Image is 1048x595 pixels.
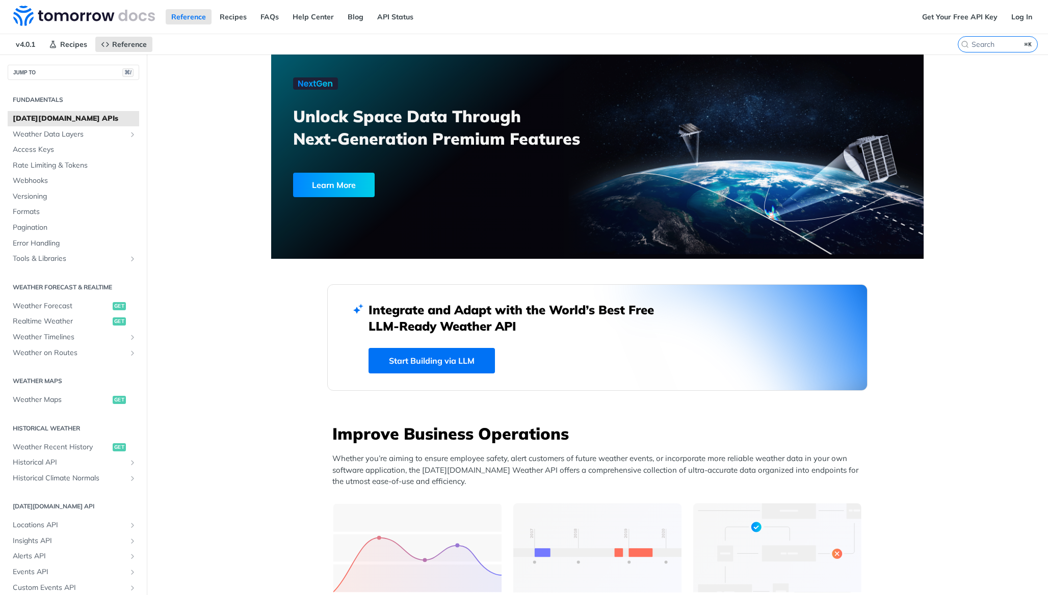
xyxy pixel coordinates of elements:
[13,114,137,124] span: [DATE][DOMAIN_NAME] APIs
[13,332,126,342] span: Weather Timelines
[1022,39,1035,49] kbd: ⌘K
[113,302,126,310] span: get
[342,9,369,24] a: Blog
[13,176,137,186] span: Webhooks
[8,518,139,533] a: Locations APIShow subpages for Locations API
[369,302,669,334] h2: Integrate and Adapt with the World’s Best Free LLM-Ready Weather API
[8,127,139,142] a: Weather Data LayersShow subpages for Weather Data Layers
[43,37,93,52] a: Recipes
[122,68,134,77] span: ⌘/
[128,568,137,576] button: Show subpages for Events API
[293,173,375,197] div: Learn More
[13,348,126,358] span: Weather on Routes
[13,254,126,264] span: Tools & Libraries
[13,223,137,233] span: Pagination
[13,160,137,171] span: Rate Limiting & Tokens
[13,316,110,327] span: Realtime Weather
[332,422,868,445] h3: Improve Business Operations
[128,349,137,357] button: Show subpages for Weather on Routes
[128,130,137,139] button: Show subpages for Weather Data Layers
[8,173,139,188] a: Webhooks
[8,440,139,455] a: Weather Recent Historyget
[8,158,139,173] a: Rate Limiting & Tokens
[8,251,139,266] a: Tools & LibrariesShow subpages for Tools & Libraries
[287,9,339,24] a: Help Center
[13,442,110,452] span: Weather Recent History
[13,551,126,561] span: Alerts API
[8,564,139,580] a: Events APIShow subpages for Events API
[369,348,495,373] a: Start Building via LLM
[128,458,137,467] button: Show subpages for Historical API
[13,583,126,593] span: Custom Events API
[13,129,126,140] span: Weather Data Layers
[13,457,126,468] span: Historical API
[693,503,861,592] img: a22d113-group-496-32x.svg
[13,536,126,546] span: Insights API
[293,77,338,90] img: NextGen
[113,443,126,451] span: get
[8,204,139,220] a: Formats
[13,192,137,202] span: Versioning
[8,142,139,157] a: Access Keys
[8,471,139,486] a: Historical Climate NormalsShow subpages for Historical Climate Normals
[332,453,868,488] p: Whether you’re aiming to ensure employee safety, alert customers of future weather events, or inc...
[8,314,139,329] a: Realtime Weatherget
[128,255,137,263] button: Show subpages for Tools & Libraries
[128,474,137,482] button: Show subpages for Historical Climate Normals
[13,473,126,483] span: Historical Climate Normals
[13,567,126,577] span: Events API
[60,40,87,49] span: Recipes
[8,283,139,292] h2: Weather Forecast & realtime
[916,9,1003,24] a: Get Your Free API Key
[10,37,41,52] span: v4.0.1
[112,40,147,49] span: Reference
[8,424,139,433] h2: Historical Weather
[113,317,126,326] span: get
[13,301,110,311] span: Weather Forecast
[166,9,212,24] a: Reference
[13,395,110,405] span: Weather Maps
[13,6,155,26] img: Tomorrow.io Weather API Docs
[8,549,139,564] a: Alerts APIShow subpages for Alerts API
[8,502,139,511] h2: [DATE][DOMAIN_NAME] API
[961,40,969,48] svg: Search
[8,330,139,345] a: Weather TimelinesShow subpages for Weather Timelines
[8,345,139,361] a: Weather on RoutesShow subpages for Weather on Routes
[13,238,137,249] span: Error Handling
[8,376,139,386] h2: Weather Maps
[8,111,139,126] a: [DATE][DOMAIN_NAME] APIs
[13,207,137,217] span: Formats
[113,396,126,404] span: get
[128,521,137,529] button: Show subpages for Locations API
[128,584,137,592] button: Show subpages for Custom Events API
[95,37,152,52] a: Reference
[128,552,137,560] button: Show subpages for Alerts API
[293,173,545,197] a: Learn More
[8,299,139,314] a: Weather Forecastget
[8,95,139,104] h2: Fundamentals
[333,503,502,592] img: 39565e8-group-4962x.svg
[13,145,137,155] span: Access Keys
[214,9,252,24] a: Recipes
[8,220,139,235] a: Pagination
[8,189,139,204] a: Versioning
[8,533,139,549] a: Insights APIShow subpages for Insights API
[13,520,126,530] span: Locations API
[372,9,419,24] a: API Status
[8,392,139,408] a: Weather Mapsget
[128,333,137,341] button: Show subpages for Weather Timelines
[1006,9,1038,24] a: Log In
[513,503,682,592] img: 13d7ca0-group-496-2.svg
[293,105,609,150] h3: Unlock Space Data Through Next-Generation Premium Features
[8,65,139,80] button: JUMP TO⌘/
[8,455,139,470] a: Historical APIShow subpages for Historical API
[255,9,284,24] a: FAQs
[8,236,139,251] a: Error Handling
[128,537,137,545] button: Show subpages for Insights API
